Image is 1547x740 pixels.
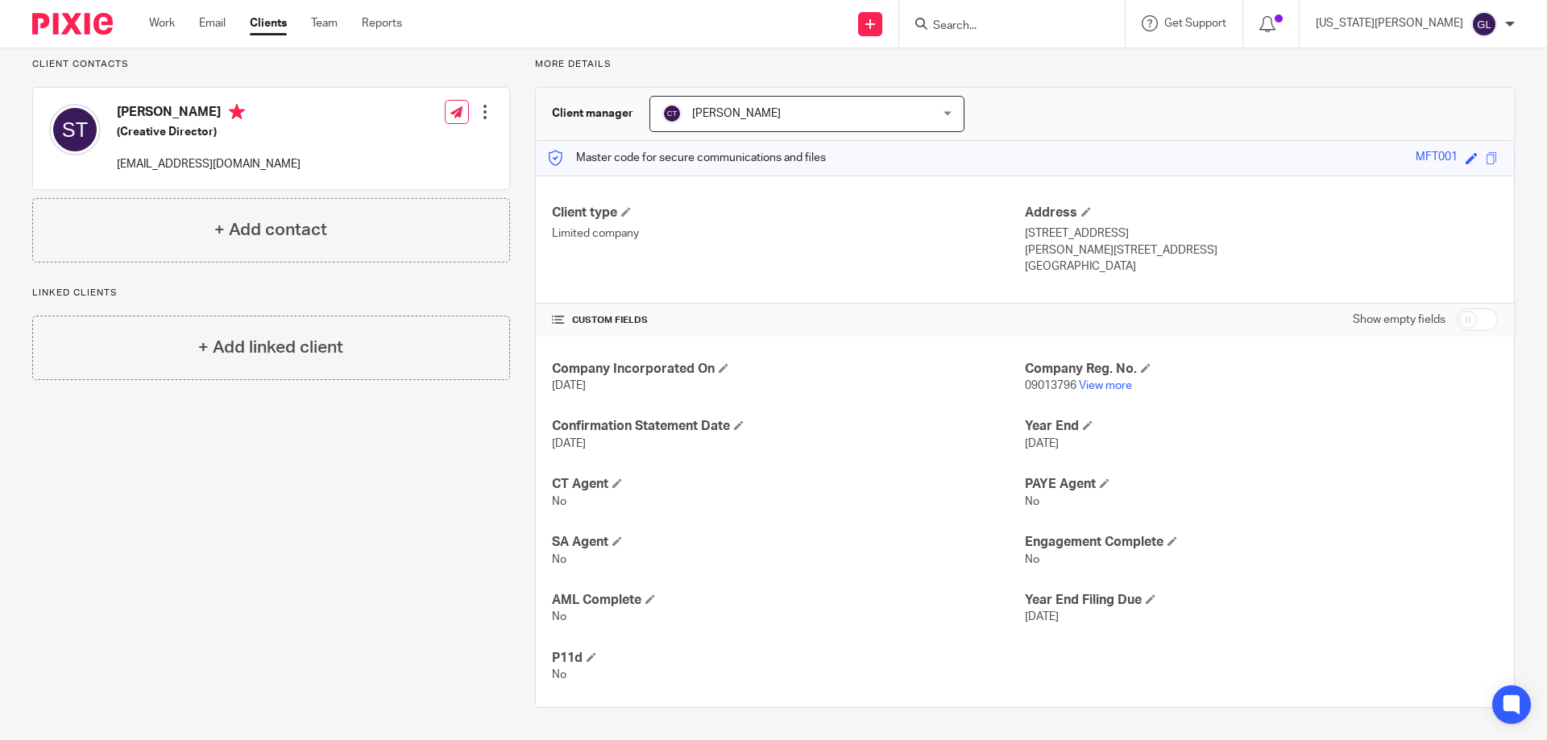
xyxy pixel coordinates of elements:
h4: Address [1025,205,1498,221]
h4: AML Complete [552,592,1025,609]
h4: Year End Filing Due [1025,592,1498,609]
h4: Confirmation Statement Date [552,418,1025,435]
span: Get Support [1164,18,1226,29]
a: Clients [250,15,287,31]
h4: Client type [552,205,1025,221]
h4: PAYE Agent [1025,476,1498,493]
span: [DATE] [1025,438,1059,449]
a: View more [1079,380,1132,391]
p: [STREET_ADDRESS] [1025,225,1498,242]
a: Reports [362,15,402,31]
p: Linked clients [32,287,510,300]
h5: (Creative Director) [117,124,301,140]
span: No [552,496,566,507]
img: Pixie [32,13,113,35]
span: No [552,611,566,622]
h4: Company Reg. No. [1025,361,1498,378]
h4: SA Agent [552,534,1025,551]
img: svg%3E [49,104,101,155]
input: Search [931,19,1076,34]
span: No [1025,496,1039,507]
i: Primary [229,104,245,120]
h4: Engagement Complete [1025,534,1498,551]
div: MFT001 [1416,149,1458,167]
a: Email [199,15,226,31]
h4: P11d [552,650,1025,667]
p: [EMAIL_ADDRESS][DOMAIN_NAME] [117,156,301,172]
img: svg%3E [1471,11,1497,37]
span: No [1025,554,1039,565]
p: [PERSON_NAME][STREET_ADDRESS] [1025,242,1498,258]
h4: Company Incorporated On [552,361,1025,378]
p: [GEOGRAPHIC_DATA] [1025,258,1498,275]
span: [PERSON_NAME] [692,108,781,119]
p: [US_STATE][PERSON_NAME] [1316,15,1463,31]
h4: Year End [1025,418,1498,435]
p: Limited company [552,225,1025,242]
a: Team [311,15,338,31]
img: svg%3E [662,104,682,123]
span: No [552,554,566,565]
a: Work [149,15,175,31]
p: More details [535,58,1515,71]
p: Master code for secure communications and files [548,150,826,166]
span: 09013796 [1025,380,1076,391]
span: [DATE] [1025,611,1059,622]
span: [DATE] [552,380,586,391]
h3: Client manager [552,105,633,122]
span: No [552,669,566,680]
p: Client contacts [32,58,510,71]
h4: CUSTOM FIELDS [552,314,1025,327]
h4: + Add contact [214,217,327,242]
h4: CT Agent [552,476,1025,493]
span: [DATE] [552,438,586,449]
label: Show empty fields [1353,312,1445,328]
h4: + Add linked client [198,335,343,360]
h4: [PERSON_NAME] [117,104,301,124]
